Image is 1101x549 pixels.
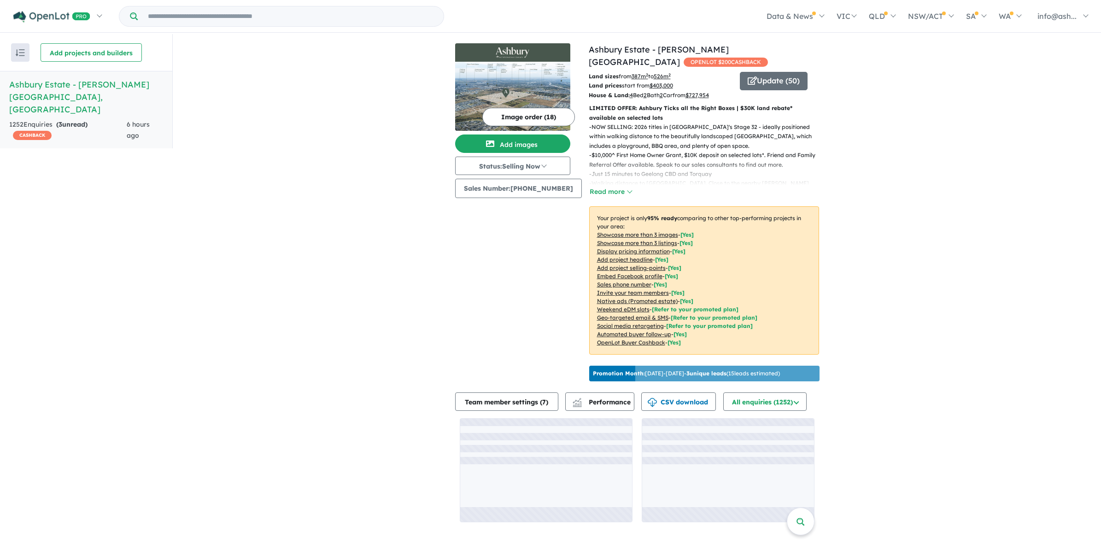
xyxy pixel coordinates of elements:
[597,339,665,346] u: OpenLot Buyer Cashback
[455,134,570,153] button: Add images
[589,72,733,81] p: from
[597,264,666,271] u: Add project selling-points
[654,281,667,288] span: [ Yes ]
[589,123,826,151] p: - NOW SELLING: 2026 titles in [GEOGRAPHIC_DATA]'s Stage 32 - ideally positioned within walking di...
[646,72,648,77] sup: 2
[685,92,709,99] u: $ 727,954
[597,298,678,304] u: Native ads (Promoted estate)
[723,392,807,411] button: All enquiries (1252)
[589,187,632,197] button: Read more
[648,73,671,80] span: to
[589,151,826,169] p: - $10,000^ First Home Owner Grant, $10K deposit on selected lots*. Friend and Family Referral Off...
[597,306,650,313] u: Weekend eDM slots
[679,239,693,246] span: [ Yes ]
[455,43,570,131] a: Ashbury Estate - Armstrong Creek LogoAshbury Estate - Armstrong Creek
[647,215,677,222] b: 95 % ready
[597,248,670,255] u: Display pricing information
[16,49,25,56] img: sort.svg
[573,401,582,407] img: bar-chart.svg
[565,392,634,411] button: Performance
[665,273,678,280] span: [ Yes ]
[671,289,685,296] span: [ Yes ]
[630,92,633,99] u: 4
[41,43,142,62] button: Add projects and builders
[482,108,575,126] button: Image order (18)
[684,58,768,67] span: OPENLOT $ 200 CASHBACK
[641,392,716,411] button: CSV download
[589,44,729,67] a: Ashbury Estate - [PERSON_NAME][GEOGRAPHIC_DATA]
[652,306,738,313] span: [Refer to your promoted plan]
[127,120,150,140] span: 6 hours ago
[680,231,694,238] span: [ Yes ]
[597,289,669,296] u: Invite your team members
[589,91,733,100] p: Bed Bath Car from
[59,120,62,128] span: 3
[593,370,645,377] b: Promotion Month:
[597,322,664,329] u: Social media retargeting
[632,73,648,80] u: 387 m
[589,179,826,207] p: - Walking distance to [GEOGRAPHIC_DATA], Close to the nearby [PERSON_NAME][GEOGRAPHIC_DATA], With...
[671,314,757,321] span: [Refer to your promoted plan]
[597,314,668,321] u: Geo-targeted email & SMS
[573,398,581,403] img: line-chart.svg
[668,72,671,77] sup: 2
[455,157,570,175] button: Status:Selling Now
[648,398,657,407] img: download icon
[455,62,570,131] img: Ashbury Estate - Armstrong Creek
[589,92,630,99] b: House & Land:
[672,248,685,255] span: [ Yes ]
[589,82,622,89] b: Land prices
[740,72,808,90] button: Update (50)
[666,322,753,329] span: [Refer to your promoted plan]
[140,6,442,26] input: Try estate name, suburb, builder or developer
[686,370,726,377] b: 3 unique leads
[597,231,678,238] u: Showcase more than 3 images
[455,392,558,411] button: Team member settings (7)
[597,281,651,288] u: Sales phone number
[668,264,681,271] span: [ Yes ]
[650,82,673,89] u: $ 403,000
[56,120,88,128] strong: ( unread)
[644,92,647,99] u: 2
[13,131,52,140] span: CASHBACK
[589,104,819,123] p: LIMITED OFFER: Ashbury Ticks all the Right Boxes | $30K land rebate* available on selected lots
[13,11,90,23] img: Openlot PRO Logo White
[574,398,631,406] span: Performance
[597,331,671,338] u: Automated buyer follow-up
[9,119,127,141] div: 1252 Enquir ies
[1037,12,1077,21] span: info@ash...
[680,298,693,304] span: [Yes]
[589,81,733,90] p: start from
[660,92,663,99] u: 2
[589,169,826,179] p: - Just 15 minutes to Geelong CBD and Torquay
[673,331,687,338] span: [Yes]
[597,256,653,263] u: Add project headline
[654,73,671,80] u: 526 m
[668,339,681,346] span: [Yes]
[455,179,582,198] button: Sales Number:[PHONE_NUMBER]
[597,273,662,280] u: Embed Facebook profile
[542,398,546,406] span: 7
[459,47,567,58] img: Ashbury Estate - Armstrong Creek Logo
[655,256,668,263] span: [ Yes ]
[9,78,163,116] h5: Ashbury Estate - [PERSON_NAME][GEOGRAPHIC_DATA] , [GEOGRAPHIC_DATA]
[593,369,780,378] p: [DATE] - [DATE] - ( 15 leads estimated)
[589,206,819,355] p: Your project is only comparing to other top-performing projects in your area: - - - - - - - - - -...
[597,239,677,246] u: Showcase more than 3 listings
[589,73,619,80] b: Land sizes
